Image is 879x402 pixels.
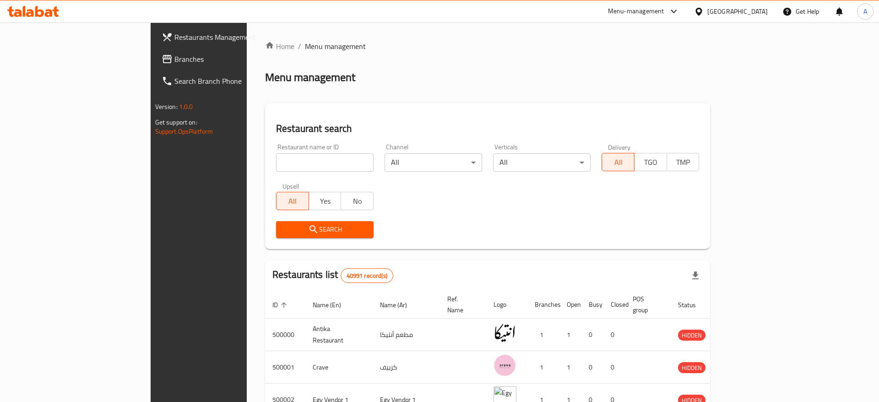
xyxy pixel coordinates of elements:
[283,224,366,235] span: Search
[581,319,603,351] td: 0
[313,195,338,208] span: Yes
[272,299,290,310] span: ID
[608,6,664,17] div: Menu-management
[559,319,581,351] td: 1
[298,41,301,52] li: /
[678,330,705,341] span: HIDDEN
[638,156,663,169] span: TGO
[265,70,355,85] h2: Menu management
[345,195,370,208] span: No
[154,26,298,48] a: Restaurants Management
[581,351,603,384] td: 0
[671,156,696,169] span: TMP
[280,195,305,208] span: All
[602,153,635,171] button: All
[154,48,298,70] a: Branches
[272,268,393,283] h2: Restaurants list
[174,32,290,43] span: Restaurants Management
[276,192,309,210] button: All
[667,153,700,171] button: TMP
[863,6,867,16] span: A
[678,299,708,310] span: Status
[486,291,527,319] th: Logo
[603,291,625,319] th: Closed
[154,70,298,92] a: Search Branch Phone
[527,319,559,351] td: 1
[309,192,342,210] button: Yes
[527,351,559,384] td: 1
[634,153,667,171] button: TGO
[380,299,419,310] span: Name (Ar)
[678,363,705,373] span: HIDDEN
[341,272,393,280] span: 40991 record(s)
[385,153,482,172] div: All
[179,101,193,113] span: 1.0.0
[155,101,178,113] span: Version:
[276,122,699,136] h2: Restaurant search
[341,192,374,210] button: No
[678,362,705,373] div: HIDDEN
[494,321,516,344] img: Antika Restaurant
[174,54,290,65] span: Branches
[305,41,366,52] span: Menu management
[608,144,631,150] label: Delivery
[581,291,603,319] th: Busy
[707,6,768,16] div: [GEOGRAPHIC_DATA]
[603,351,625,384] td: 0
[527,291,559,319] th: Branches
[373,351,440,384] td: كرييف
[606,156,631,169] span: All
[633,293,660,315] span: POS group
[155,125,213,137] a: Support.OpsPlatform
[341,268,393,283] div: Total records count
[276,221,374,238] button: Search
[559,351,581,384] td: 1
[447,293,475,315] span: Ref. Name
[282,183,299,189] label: Upsell
[276,153,374,172] input: Search for restaurant name or ID..
[493,153,591,172] div: All
[603,319,625,351] td: 0
[373,319,440,351] td: مطعم أنتيكا
[559,291,581,319] th: Open
[155,116,197,128] span: Get support on:
[265,41,710,52] nav: breadcrumb
[305,319,373,351] td: Antika Restaurant
[305,351,373,384] td: Crave
[313,299,353,310] span: Name (En)
[494,354,516,377] img: Crave
[174,76,290,87] span: Search Branch Phone
[684,265,706,287] div: Export file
